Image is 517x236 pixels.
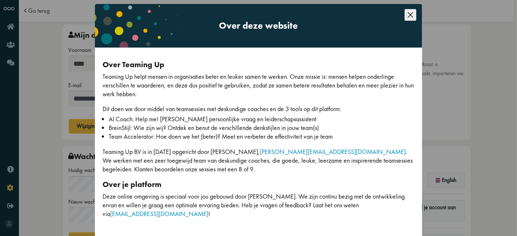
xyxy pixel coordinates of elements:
[401,4,420,23] button: Close this dialog
[103,192,414,218] div: Deze online omgeving is speciaal voor jou gebouwd door [PERSON_NAME]. We zijn continu bezig met d...
[103,60,164,69] strong: Over Teaming Up
[95,4,422,48] div: Over deze website
[103,105,414,113] div: Dit doen we door middel van teamsessies met deskundige coaches en de 3 tools op dit platform:
[260,147,406,156] a: [PERSON_NAME][EMAIL_ADDRESS][DOMAIN_NAME]
[103,147,414,174] div: Teaming Up BV is in [DATE] opgericht door [PERSON_NAME], . We werken met een zeer toegewijd team ...
[109,123,414,132] li: BreinStijl: Wie zijn wij? Ontdek en benut de verschillende denkstijlen in jouw team(s)
[109,115,414,123] li: AI Coach: Help me! [PERSON_NAME] persoonlijke vraag en leiderschapsassistent
[109,132,414,141] li: Team Accelerator: Hoe doen we het (beter)? Meet en verbeter de effectiviteit van je team
[103,179,161,189] strong: Over je platform
[110,209,208,218] a: [EMAIL_ADDRESS][DOMAIN_NAME]
[103,72,414,98] div: Teaming Up helpt mensen in organisaties beter en leuker samen te werken. Onze missie is: mensen h...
